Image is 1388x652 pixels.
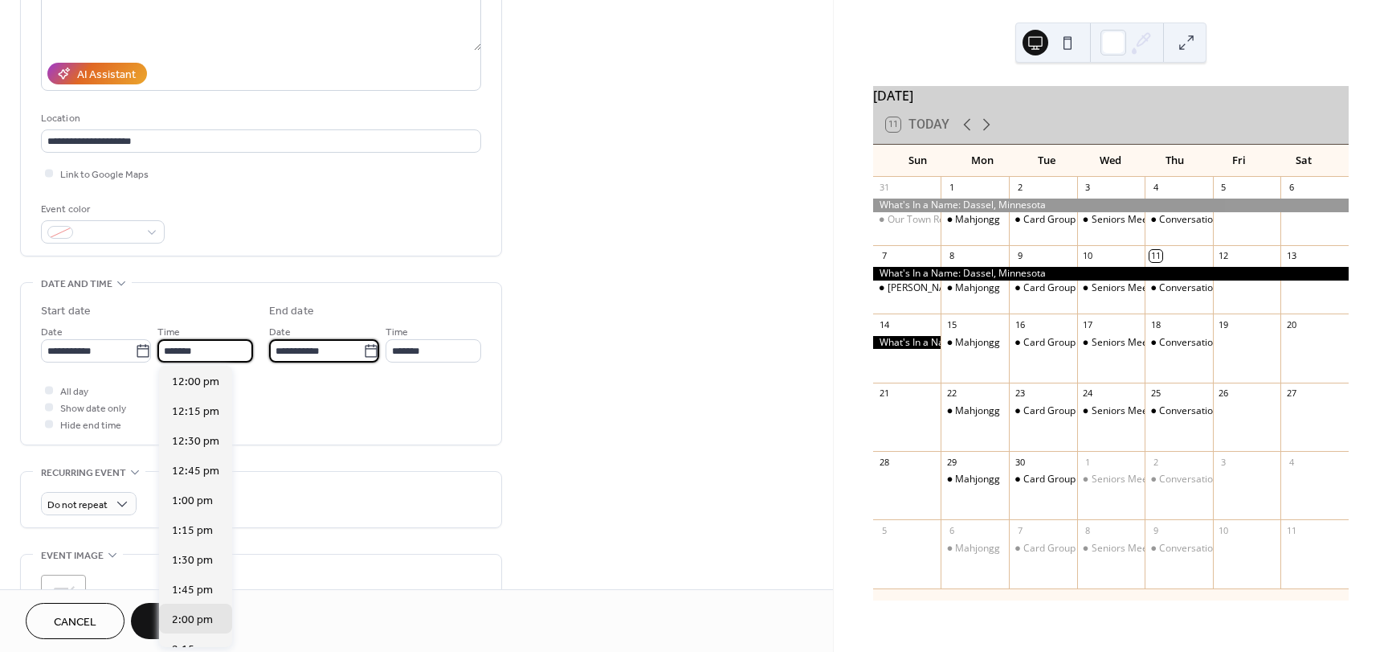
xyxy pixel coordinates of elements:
div: Mahjongg [941,404,1009,418]
div: Start date [41,303,91,320]
div: 16 [1014,318,1026,330]
div: Seniors Meet [1092,404,1151,418]
div: 14 [878,318,890,330]
div: 22 [945,388,957,400]
div: Card Group [1009,213,1077,227]
div: 6 [1285,182,1297,194]
span: Date [41,324,63,341]
div: 25 [1149,388,1161,400]
div: End date [269,303,314,320]
div: Seniors Meet [1077,404,1145,418]
span: 1:15 pm [172,523,213,539]
div: Card Group [1009,404,1077,418]
div: Mahjongg [955,281,1000,295]
div: 10 [1082,250,1094,262]
div: Seniors Meet [1077,281,1145,295]
div: Card Group [1023,473,1076,486]
div: 30 [1014,456,1026,468]
div: Conversation Cafe [1145,542,1213,556]
span: Hide end time [60,417,121,434]
div: Conversation Cafe [1145,404,1213,418]
button: Save [131,603,214,639]
div: Card Group [1023,336,1076,350]
div: Mahjongg [941,473,1009,486]
div: Mahjongg [955,336,1000,350]
div: 10 [1218,524,1230,536]
span: Link to Google Maps [60,166,149,183]
div: 31 [878,182,890,194]
div: [DATE] [873,86,1349,105]
div: Conversation Cafe [1145,281,1213,295]
div: 17 [1082,318,1094,330]
div: 24 [1082,388,1094,400]
span: Time [386,324,408,341]
div: 28 [878,456,890,468]
div: 18 [1149,318,1161,330]
div: 8 [1082,524,1094,536]
div: Conversation Cafe [1159,213,1242,227]
div: 4 [1149,182,1161,194]
div: Mahjongg [941,336,1009,350]
div: What's In a Name: Dassel, Minnesota [873,199,1349,212]
button: Cancel [26,603,125,639]
div: Event color [41,201,161,218]
span: Event image [41,547,104,564]
div: Mahjongg [941,281,1009,295]
div: Conversation Cafe [1159,281,1242,295]
div: Mahjongg [955,473,1000,486]
div: Card Group [1009,542,1077,556]
span: Date [269,324,291,341]
div: Seniors Meet [1092,281,1151,295]
div: Card Group [1023,281,1076,295]
div: 11 [1285,524,1297,536]
div: 3 [1218,456,1230,468]
span: 12:45 pm [172,463,219,480]
div: 26 [1218,388,1230,400]
div: Mahjongg [955,213,1000,227]
div: 2 [1014,182,1026,194]
div: 8 [945,250,957,262]
span: Cancel [54,614,96,631]
div: 7 [878,250,890,262]
div: 11 [1149,250,1161,262]
div: 4 [1285,456,1297,468]
div: 15 [945,318,957,330]
div: Card Group [1023,404,1076,418]
div: Seniors Meet [1077,336,1145,350]
span: 12:00 pm [172,374,219,391]
div: 21 [878,388,890,400]
div: Sun [886,145,950,177]
div: Card Group [1009,336,1077,350]
div: Seniors Meet [1092,473,1151,486]
div: 5 [878,524,890,536]
div: Kurt Meyer "Asian Fusion" [873,281,941,295]
div: 20 [1285,318,1297,330]
div: Conversation Cafe [1145,473,1213,486]
div: Sat [1272,145,1336,177]
div: Our Town Reader's Theater [888,213,1010,227]
div: Mahjongg [955,404,1000,418]
div: Seniors Meet [1092,336,1151,350]
div: Seniors Meet [1092,213,1151,227]
span: 1:30 pm [172,552,213,569]
div: What's In a Name: Dassel, Minnesota [873,336,941,350]
div: Fri [1207,145,1272,177]
div: Thu [1143,145,1207,177]
span: Date and time [41,276,112,293]
div: 13 [1285,250,1297,262]
div: 19 [1218,318,1230,330]
div: Location [41,110,478,127]
span: 1:00 pm [172,493,213,510]
div: What's In a Name: Dassel, Minnesota [873,267,1349,281]
span: Recurring event [41,465,126,482]
div: 1 [945,182,957,194]
span: Show date only [60,400,126,417]
button: AI Assistant [47,63,147,84]
div: Card Group [1023,542,1076,556]
div: 27 [1285,388,1297,400]
div: 9 [1014,250,1026,262]
div: ; [41,575,86,620]
div: 5 [1218,182,1230,194]
div: 2 [1149,456,1161,468]
span: Time [157,324,180,341]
